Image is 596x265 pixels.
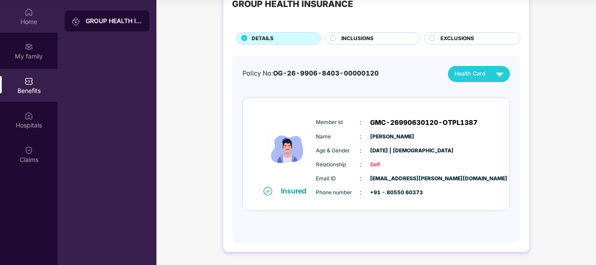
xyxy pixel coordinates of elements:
span: DETAILS [252,34,274,43]
span: EXCLUSIONS [440,34,474,43]
span: [DATE] | [DEMOGRAPHIC_DATA] [370,147,414,155]
span: [PERSON_NAME] [370,133,414,141]
div: GROUP HEALTH INSURANCE [86,17,142,25]
img: svg+xml;base64,PHN2ZyB4bWxucz0iaHR0cDovL3d3dy53My5vcmcvMjAwMC9zdmciIHdpZHRoPSIxNiIgaGVpZ2h0PSIxNi... [263,187,272,196]
img: svg+xml;base64,PHN2ZyB3aWR0aD0iMjAiIGhlaWdodD0iMjAiIHZpZXdCb3g9IjAgMCAyMCAyMCIgZmlsbD0ibm9uZSIgeG... [72,17,80,26]
div: Insured [281,186,312,195]
button: Health Card [448,66,510,82]
span: Age & Gender [316,147,360,155]
span: Self [370,161,414,169]
img: svg+xml;base64,PHN2ZyB3aWR0aD0iMjAiIGhlaWdodD0iMjAiIHZpZXdCb3g9IjAgMCAyMCAyMCIgZmlsbD0ibm9uZSIgeG... [24,42,33,51]
span: Name [316,133,360,141]
img: svg+xml;base64,PHN2ZyBpZD0iQ2xhaW0iIHhtbG5zPSJodHRwOi8vd3d3LnczLm9yZy8yMDAwL3N2ZyIgd2lkdGg9IjIwIi... [24,146,33,155]
span: +91 - 80550 60373 [370,189,414,197]
span: Health Card [454,69,485,78]
span: OG-26-9906-8403-00000120 [273,69,379,77]
img: icon [261,112,314,186]
span: GMC-26990630120-OTPL1387 [370,117,478,128]
span: : [360,160,361,169]
img: svg+xml;base64,PHN2ZyBpZD0iQmVuZWZpdHMiIHhtbG5zPSJodHRwOi8vd3d3LnczLm9yZy8yMDAwL3N2ZyIgd2lkdGg9Ij... [24,77,33,86]
span: Email ID [316,175,360,183]
span: : [360,146,361,155]
img: svg+xml;base64,PHN2ZyB4bWxucz0iaHR0cDovL3d3dy53My5vcmcvMjAwMC9zdmciIHZpZXdCb3g9IjAgMCAyNCAyNCIgd2... [492,66,507,82]
span: Relationship [316,161,360,169]
span: : [360,117,361,127]
span: Member Id [316,118,360,127]
span: Phone number [316,189,360,197]
span: [EMAIL_ADDRESS][PERSON_NAME][DOMAIN_NAME] [370,175,414,183]
img: svg+xml;base64,PHN2ZyBpZD0iSG9zcGl0YWxzIiB4bWxucz0iaHR0cDovL3d3dy53My5vcmcvMjAwMC9zdmciIHdpZHRoPS... [24,111,33,120]
img: svg+xml;base64,PHN2ZyBpZD0iSG9tZSIgeG1sbnM9Imh0dHA6Ly93d3cudzMub3JnLzIwMDAvc3ZnIiB3aWR0aD0iMjAiIG... [24,8,33,17]
span: INCLUSIONS [341,34,374,43]
span: : [360,188,361,197]
span: : [360,174,361,183]
span: : [360,132,361,141]
div: Policy No: [243,69,379,79]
